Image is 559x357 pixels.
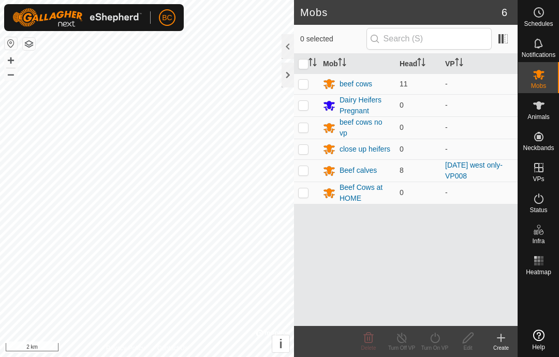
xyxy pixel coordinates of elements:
[529,207,547,213] span: Status
[106,344,145,353] a: Privacy Policy
[162,12,172,23] span: BC
[441,116,518,139] td: -
[455,59,463,68] p-sorticon: Activate to sort
[340,165,377,176] div: Beef calves
[417,59,425,68] p-sorticon: Activate to sort
[5,37,17,50] button: Reset Map
[300,6,502,19] h2: Mobs
[400,80,408,88] span: 11
[518,325,559,354] a: Help
[400,166,404,174] span: 8
[441,182,518,204] td: -
[532,344,545,350] span: Help
[300,34,366,44] span: 0 selected
[441,54,518,74] th: VP
[340,117,391,139] div: beef cows no vp
[522,52,555,58] span: Notifications
[418,344,451,352] div: Turn On VP
[308,59,317,68] p-sorticon: Activate to sort
[157,344,188,353] a: Contact Us
[441,94,518,116] td: -
[441,139,518,159] td: -
[361,345,376,351] span: Delete
[445,161,503,180] a: [DATE] west only-VP008
[23,38,35,50] button: Map Layers
[526,269,551,275] span: Heatmap
[527,114,550,120] span: Animals
[340,144,390,155] div: close up heifers
[400,188,404,197] span: 0
[484,344,518,352] div: Create
[400,123,404,131] span: 0
[5,68,17,80] button: –
[5,54,17,67] button: +
[533,176,544,182] span: VPs
[395,54,441,74] th: Head
[272,335,289,352] button: i
[340,182,391,204] div: Beef Cows at HOME
[12,8,142,27] img: Gallagher Logo
[524,21,553,27] span: Schedules
[385,344,418,352] div: Turn Off VP
[400,145,404,153] span: 0
[441,73,518,94] td: -
[523,145,554,151] span: Neckbands
[319,54,395,74] th: Mob
[532,238,545,244] span: Infra
[279,337,283,351] span: i
[366,28,492,50] input: Search (S)
[531,83,546,89] span: Mobs
[340,79,372,90] div: beef cows
[340,95,391,116] div: Dairy Heifers Pregnant
[451,344,484,352] div: Edit
[338,59,346,68] p-sorticon: Activate to sort
[400,101,404,109] span: 0
[502,5,507,20] span: 6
